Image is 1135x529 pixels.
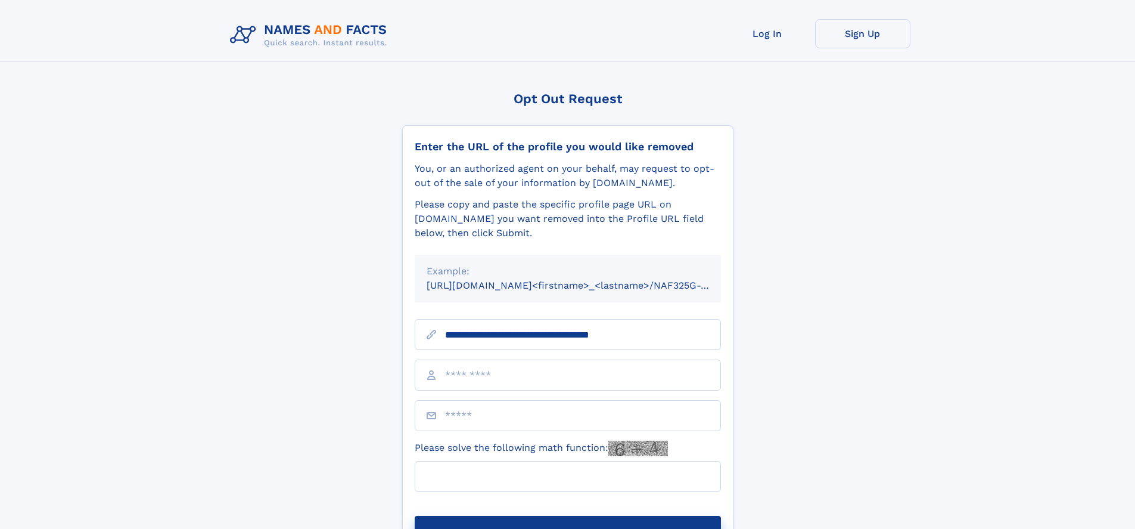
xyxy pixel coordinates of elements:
div: Enter the URL of the profile you would like removed [415,140,721,153]
a: Log In [720,19,815,48]
div: Please copy and paste the specific profile page URL on [DOMAIN_NAME] you want removed into the Pr... [415,197,721,240]
div: Example: [427,264,709,279]
div: Opt Out Request [402,91,733,106]
img: Logo Names and Facts [225,19,397,51]
div: You, or an authorized agent on your behalf, may request to opt-out of the sale of your informatio... [415,162,721,190]
label: Please solve the following math function: [415,441,668,456]
a: Sign Up [815,19,910,48]
small: [URL][DOMAIN_NAME]<firstname>_<lastname>/NAF325G-xxxxxxxx [427,280,744,291]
